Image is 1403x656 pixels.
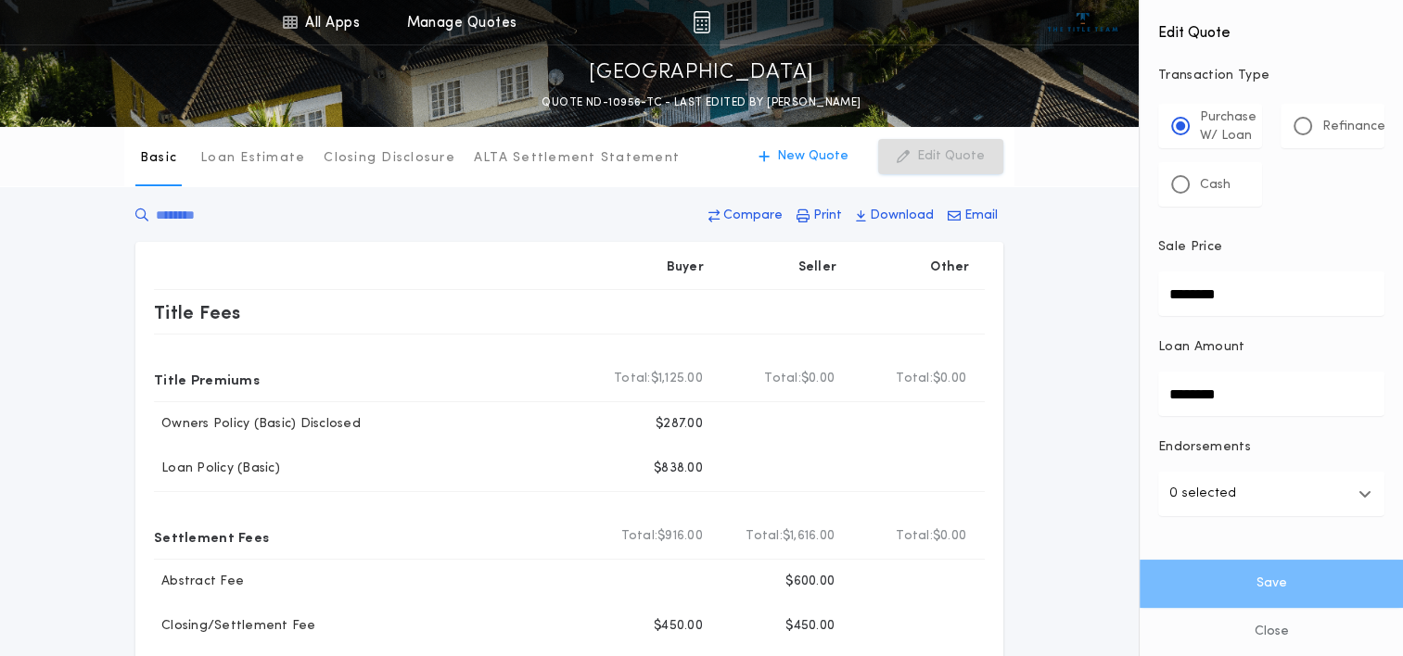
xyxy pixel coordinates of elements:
[933,527,966,546] span: $0.00
[917,147,985,166] p: Edit Quote
[1158,67,1384,85] p: Transaction Type
[154,297,241,327] p: Title Fees
[621,527,658,546] b: Total:
[1158,338,1245,357] p: Loan Amount
[1140,560,1403,608] button: Save
[1048,13,1117,32] img: vs-icon
[154,617,316,636] p: Closing/Settlement Fee
[1140,608,1403,656] button: Close
[667,259,704,277] p: Buyer
[1158,271,1384,316] input: Sale Price
[931,259,970,277] p: Other
[1158,11,1384,44] h4: Edit Quote
[1322,118,1385,136] p: Refinance
[200,149,305,168] p: Loan Estimate
[723,207,783,225] p: Compare
[785,573,835,591] p: $600.00
[850,199,939,233] button: Download
[870,207,934,225] p: Download
[1200,108,1256,145] p: Purchase W/ Loan
[740,139,867,174] button: New Quote
[703,199,788,233] button: Compare
[154,460,280,478] p: Loan Policy (Basic)
[933,370,966,388] span: $0.00
[1158,372,1384,416] input: Loan Amount
[654,617,703,636] p: $450.00
[1200,176,1231,195] p: Cash
[542,94,861,112] p: QUOTE ND-10956-TC - LAST EDITED BY [PERSON_NAME]
[964,207,998,225] p: Email
[785,617,835,636] p: $450.00
[791,199,848,233] button: Print
[654,460,703,478] p: $838.00
[746,527,783,546] b: Total:
[764,370,801,388] b: Total:
[651,370,703,388] span: $1,125.00
[693,11,710,33] img: img
[813,207,842,225] p: Print
[878,139,1003,174] button: Edit Quote
[1158,438,1384,457] p: Endorsements
[154,522,269,551] p: Settlement Fees
[1169,483,1236,505] p: 0 selected
[1158,238,1222,257] p: Sale Price
[896,527,933,546] b: Total:
[154,364,260,394] p: Title Premiums
[798,259,837,277] p: Seller
[942,199,1003,233] button: Email
[801,370,835,388] span: $0.00
[657,527,703,546] span: $916.00
[777,147,848,166] p: New Quote
[140,149,177,168] p: Basic
[474,149,680,168] p: ALTA Settlement Statement
[783,527,835,546] span: $1,616.00
[324,149,455,168] p: Closing Disclosure
[154,573,244,591] p: Abstract Fee
[656,415,703,434] p: $287.00
[1158,472,1384,516] button: 0 selected
[896,370,933,388] b: Total:
[589,58,814,88] p: [GEOGRAPHIC_DATA]
[614,370,651,388] b: Total:
[154,415,361,434] p: Owners Policy (Basic) Disclosed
